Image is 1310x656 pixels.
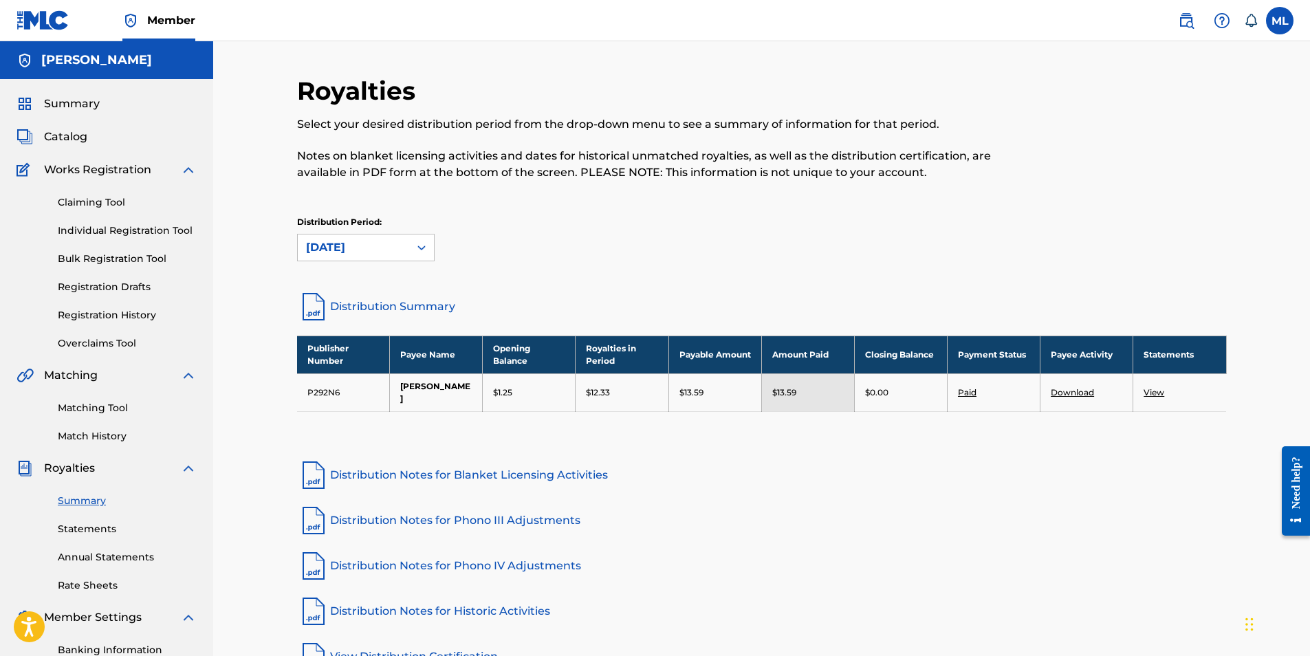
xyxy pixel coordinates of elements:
[297,549,1227,582] a: Distribution Notes for Phono IV Adjustments
[17,10,69,30] img: MLC Logo
[772,386,796,399] p: $13.59
[1241,590,1310,656] iframe: Chat Widget
[44,96,100,112] span: Summary
[586,386,610,399] p: $12.33
[576,336,668,373] th: Royalties in Period
[44,129,87,145] span: Catalog
[58,429,197,444] a: Match History
[1214,12,1230,29] img: help
[17,96,100,112] a: SummarySummary
[297,595,330,628] img: pdf
[761,336,854,373] th: Amount Paid
[58,522,197,536] a: Statements
[297,290,330,323] img: distribution-summary-pdf
[1244,14,1258,28] div: Notifications
[58,494,197,508] a: Summary
[17,460,33,477] img: Royalties
[44,460,95,477] span: Royalties
[44,367,98,384] span: Matching
[958,387,976,397] a: Paid
[58,336,197,351] a: Overclaims Tool
[297,549,330,582] img: pdf
[17,52,33,69] img: Accounts
[147,12,195,28] span: Member
[1172,7,1200,34] a: Public Search
[1040,336,1133,373] th: Payee Activity
[297,216,435,228] p: Distribution Period:
[297,459,330,492] img: pdf
[17,162,34,178] img: Works Registration
[17,129,87,145] a: CatalogCatalog
[483,336,576,373] th: Opening Balance
[947,336,1040,373] th: Payment Status
[1271,436,1310,547] iframe: Resource Center
[1245,604,1254,645] div: Drag
[390,336,483,373] th: Payee Name
[58,252,197,266] a: Bulk Registration Tool
[17,367,34,384] img: Matching
[668,336,761,373] th: Payable Amount
[58,401,197,415] a: Matching Tool
[1051,387,1094,397] a: Download
[297,373,390,411] td: P292N6
[180,609,197,626] img: expand
[180,162,197,178] img: expand
[58,280,197,294] a: Registration Drafts
[17,96,33,112] img: Summary
[41,52,152,68] h5: MICHAEL SAMUEL LAGANA
[58,223,197,238] a: Individual Registration Tool
[58,308,197,322] a: Registration History
[865,386,888,399] p: $0.00
[1133,336,1226,373] th: Statements
[122,12,139,29] img: Top Rightsholder
[297,459,1227,492] a: Distribution Notes for Blanket Licensing Activities
[306,239,401,256] div: [DATE]
[297,116,1013,133] p: Select your desired distribution period from the drop-down menu to see a summary of information f...
[297,76,422,107] h2: Royalties
[297,595,1227,628] a: Distribution Notes for Historic Activities
[679,386,703,399] p: $13.59
[493,386,512,399] p: $1.25
[1208,7,1236,34] div: Help
[180,367,197,384] img: expand
[58,195,197,210] a: Claiming Tool
[1266,7,1293,34] div: User Menu
[390,373,483,411] td: [PERSON_NAME]
[17,129,33,145] img: Catalog
[180,460,197,477] img: expand
[297,148,1013,181] p: Notes on blanket licensing activities and dates for historical unmatched royalties, as well as th...
[58,550,197,565] a: Annual Statements
[17,609,33,626] img: Member Settings
[297,336,390,373] th: Publisher Number
[44,609,142,626] span: Member Settings
[854,336,947,373] th: Closing Balance
[1178,12,1194,29] img: search
[58,578,197,593] a: Rate Sheets
[44,162,151,178] span: Works Registration
[1144,387,1164,397] a: View
[297,290,1227,323] a: Distribution Summary
[297,504,330,537] img: pdf
[297,504,1227,537] a: Distribution Notes for Phono III Adjustments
